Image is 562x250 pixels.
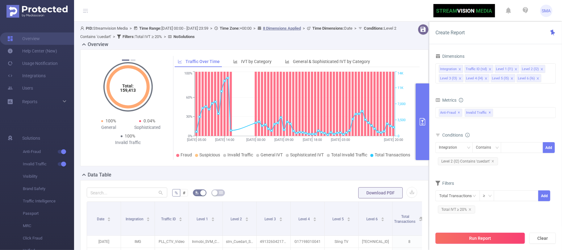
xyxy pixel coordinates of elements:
[263,26,301,31] u: 8 Dimensions Applied
[107,216,111,218] i: icon: caret-up
[246,138,265,142] tspan: [DATE] 00:00
[109,139,148,146] div: Invalid Traffic
[161,217,177,221] span: Traffic ID
[215,138,234,142] tspan: [DATE] 14:00
[7,32,40,45] a: Overview
[111,34,117,39] span: >
[107,219,111,221] i: icon: caret-down
[87,236,121,248] p: [DATE]
[88,41,108,48] h2: Overview
[23,170,74,183] span: Visibility
[184,72,192,76] tspan: 100%
[375,152,410,157] span: Total Transactions
[381,216,384,218] i: icon: caret-up
[359,236,392,248] p: [TECHNICAL_ID]
[366,217,379,221] span: Level 6
[489,68,492,71] i: icon: close
[147,219,150,221] i: icon: caret-down
[291,236,324,248] p: G17198010041
[89,124,128,131] div: General
[23,220,74,232] span: MRC
[123,34,135,39] b: Filters :
[435,233,525,244] button: Run Report
[227,152,253,157] span: Invalid Traffic
[495,65,519,73] li: Level 1 (l1)
[466,74,483,83] div: Level 4 (l4)
[23,207,74,220] span: Passport
[257,236,290,248] p: 491326042177202226583
[87,188,167,197] input: Search...
[398,86,403,90] tspan: 11K
[23,195,74,207] span: Traffic Intelligence
[529,233,556,244] button: Clear
[126,217,144,221] span: Integration
[540,68,543,71] i: icon: close
[189,236,223,248] p: Inmobi_SVM_CTV_LL_RTB_10000167819_DV
[223,236,256,248] p: strv_Cuedart_SVM_LL_CTV_$6_EP_Human
[418,202,426,235] i: Filter menu
[495,146,499,150] i: icon: down
[107,216,111,220] div: Sort
[7,82,33,94] a: Users
[496,65,513,73] div: Level 1 (l1)
[252,26,257,31] span: >
[22,95,37,108] a: Reports
[80,26,396,39] span: Streamvision Media [DATE] 00:00 - [DATE] 23:59 +00:00
[7,45,57,57] a: Help Center (New)
[199,152,220,157] span: Suspicious
[22,99,37,104] span: Reports
[146,216,150,220] div: Sort
[6,5,68,18] img: Protected Media
[438,206,475,214] span: Total IVT ≥ 20%
[131,60,135,61] button: 2
[381,216,385,220] div: Sort
[279,216,282,218] i: icon: caret-up
[517,74,541,82] li: Level 6 (l6)
[219,191,223,194] i: icon: table
[162,34,168,39] span: >
[211,219,214,221] i: icon: caret-down
[245,216,248,218] i: icon: caret-up
[465,109,493,117] span: Invalid Traffic
[197,217,209,221] span: Level 1
[88,171,111,179] h2: Data Table
[23,158,74,170] span: Invalid Traffic
[173,34,195,39] b: No Solutions
[521,65,545,73] li: Level 2 (l2)
[179,216,182,220] div: Sort
[245,216,249,220] div: Sort
[123,34,162,39] span: Total IVT ≥ 20%
[518,74,535,83] div: Level 6 (l6)
[302,138,322,142] tspan: [DATE] 18:00
[195,191,199,194] i: icon: bg-colors
[331,138,350,142] tspan: [DATE] 03:00
[7,57,58,70] a: Usage Notification
[233,59,238,64] i: icon: bar-chart
[442,133,470,138] span: Conditions
[510,77,514,81] i: icon: close
[80,26,86,30] i: icon: user
[279,219,282,221] i: icon: caret-down
[435,181,454,186] span: Filters
[489,109,491,117] span: ✕
[439,74,464,82] li: Level 3 (l3)
[465,133,470,137] i: icon: info-circle
[122,60,129,61] button: 1
[293,59,370,64] span: General & Sophisticated IVT by Category
[121,236,155,248] p: IMG
[97,217,105,221] span: Date
[312,26,344,31] b: Time Dimensions :
[439,109,462,117] span: Anti-Fraud
[398,118,406,122] tspan: 3,500
[331,152,367,157] span: Total Invalid Traffic
[467,146,471,150] i: icon: down
[536,77,539,81] i: icon: close
[332,217,345,221] span: Level 5
[298,217,311,221] span: Level 4
[488,194,492,198] i: icon: down
[264,217,277,221] span: Level 3
[538,190,550,201] button: Add
[458,109,460,117] span: ✕
[485,77,488,81] i: icon: close
[325,236,358,248] p: Sling TV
